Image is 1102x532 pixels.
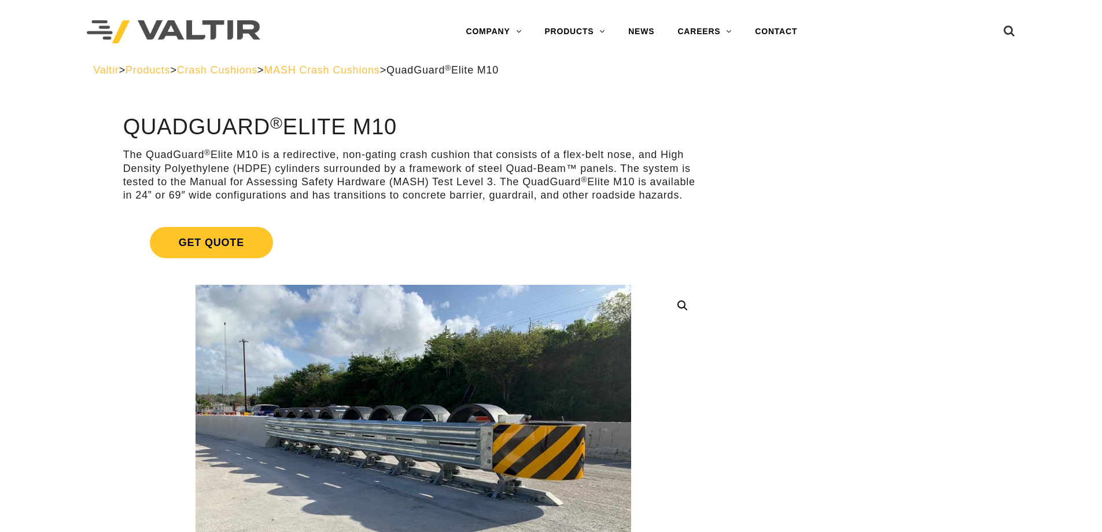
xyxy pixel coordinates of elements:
[743,20,809,43] a: CONTACT
[123,115,703,140] h1: QuadGuard Elite M10
[617,20,666,43] a: NEWS
[533,20,617,43] a: PRODUCTS
[204,148,211,157] sup: ®
[87,20,260,44] img: Valtir
[150,227,273,258] span: Get Quote
[93,64,1009,77] div: > > > >
[177,64,257,76] a: Crash Cushions
[666,20,743,43] a: CAREERS
[270,113,283,132] sup: ®
[123,148,703,203] p: The QuadGuard Elite M10 is a redirective, non-gating crash cushion that consists of a flex-belt n...
[93,64,119,76] a: Valtir
[264,64,379,76] a: MASH Crash Cushions
[445,64,451,72] sup: ®
[386,64,499,76] span: QuadGuard Elite M10
[454,20,533,43] a: COMPANY
[581,175,587,184] sup: ®
[123,213,703,272] a: Get Quote
[126,64,170,76] a: Products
